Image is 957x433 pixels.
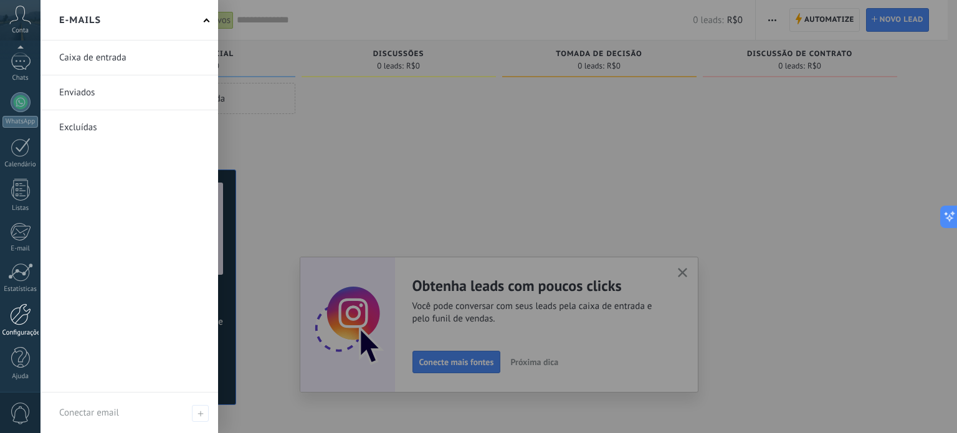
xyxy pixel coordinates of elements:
div: Listas [2,204,39,212]
div: WhatsApp [2,116,38,128]
li: Enviados [40,75,218,110]
div: Calendário [2,161,39,169]
div: Chats [2,74,39,82]
li: Caixa de entrada [40,40,218,75]
span: Conectar email [59,407,119,419]
div: E-mail [2,245,39,253]
span: Conectar email [192,405,209,422]
h2: E-mails [59,1,101,40]
div: Configurações [2,329,39,337]
div: Ajuda [2,373,39,381]
div: Estatísticas [2,285,39,293]
li: Excluídas [40,110,218,145]
span: Conta [12,27,29,35]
